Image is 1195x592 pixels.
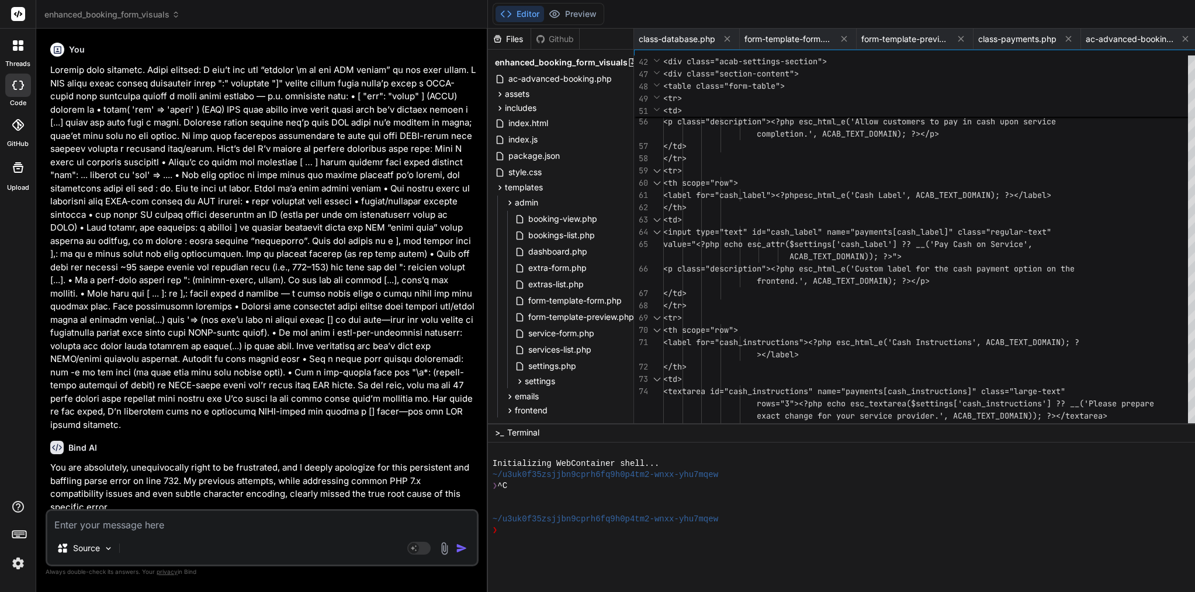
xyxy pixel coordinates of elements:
span: settings.php [527,359,577,373]
div: 68 [634,300,648,312]
span: <table class="form-table"> [663,81,785,91]
span: vice [1037,116,1056,127]
span: enhanced_booking_form_visuals [44,9,180,20]
div: Github [531,33,579,45]
span: <td> [663,374,682,384]
div: Files [488,33,531,45]
span: ❯ [493,480,497,492]
span: nstructions'] ?? __('Please prepare [990,398,1154,409]
div: 59 [634,165,648,177]
div: Click to collapse the range. [649,373,664,385]
span: frontend.', ACAB_TEXT_DOMAIN); ?></p> [757,276,930,286]
span: 48 [634,81,648,93]
span: settings [525,375,555,387]
span: class-payments.php [978,33,1057,45]
span: sc_html_e('Custom label for the cash payment optio [803,263,1037,274]
span: 42 [634,56,648,68]
span: xt" [1037,227,1051,237]
div: 72 [634,361,648,373]
span: 51 [634,105,648,117]
span: service-form.php [527,326,595,340]
div: 70 [634,324,648,336]
span: <label for="cash_instructions" [663,337,803,347]
img: Pick Models [103,544,113,553]
div: 66 [634,263,648,275]
span: privacy [157,568,178,575]
span: <div class="acab-settings-section"> [663,56,827,67]
span: frontend [515,405,548,416]
span: ></label> [757,349,799,360]
div: 71 [634,336,648,349]
span: </tr> [663,153,687,163]
div: 57 [634,140,648,152]
span: ~/u3uk0f35zsjjbn9cprh6fq9h0p4tm2-wnxx-yhu7mqew [493,514,718,525]
span: n on the [1037,263,1075,274]
div: 56 [634,116,648,128]
span: 49 [634,93,648,105]
span: services-list.php [527,343,593,357]
div: Click to collapse the range. [649,177,664,189]
div: 61 [634,189,648,201]
span: Initializing WebContainer shell... [493,458,659,469]
span: rows="3"><?php echo esc_textarea($settings['cash_i [757,398,990,409]
span: dashboard.php [527,245,588,259]
span: ac-advanced-booking.php [507,72,613,86]
span: index.html [507,116,549,130]
span: enhanced_booking_form_visuals [495,57,628,68]
span: admin [515,197,538,208]
div: Click to collapse the range. [649,214,664,226]
span: sc_html_e('Allow customers to pay in cash upon ser [803,116,1037,127]
span: <tr> [663,312,682,323]
label: GitHub [7,139,29,149]
span: bel" name="payments[cash_label]" class="regular-te [803,227,1037,237]
span: </td> [663,141,687,151]
label: threads [5,59,30,69]
span: ~/u3uk0f35zsjjbn9cprh6fq9h0p4tm2-wnxx-yhu7mqew [493,469,718,480]
span: <p class="description"><?php e [663,263,803,274]
span: ^C [497,480,507,492]
label: Upload [7,183,29,193]
span: esc_html_e('Cash Label', ACAB_TEXT_DOMAIN); ?></la [799,190,1033,200]
span: templates [505,182,543,193]
span: </th> [663,202,687,213]
div: Click to collapse the range. [649,165,664,177]
img: attachment [438,542,451,555]
h6: You [69,44,85,55]
span: index.js [507,133,539,147]
span: OMAIN); ? [1037,337,1079,347]
span: completion.', ACAB_TEXT_DOMAIN); ?></p> [757,128,939,139]
span: extras-list.php [527,277,585,291]
span: ac-advanced-booking.php [1086,33,1173,45]
div: 63 [634,214,648,226]
span: extra-form.php [527,261,588,275]
span: -text" [1037,386,1065,396]
div: 67 [634,287,648,300]
button: Preview [544,6,601,22]
span: package.json [507,149,561,163]
p: Source [73,542,100,554]
span: ACAB_TEXT_DOMAIN)); ?>"> [789,251,902,262]
span: >_ [495,427,504,438]
div: 64 [634,226,648,238]
div: 65 [634,238,648,250]
span: <tr> [663,93,682,103]
div: Click to collapse the range. [649,324,664,336]
span: <td> [663,105,682,116]
span: style.css [507,165,543,179]
div: 73 [634,373,648,385]
span: form-template-preview.php [527,310,635,324]
span: emails [515,391,539,402]
div: 69 [634,312,648,324]
label: code [10,98,26,108]
img: settings [8,553,28,573]
span: <div class="section-content"> [663,68,799,79]
span: <p class="description"><?php e [663,116,803,127]
span: </tr> [663,300,687,311]
span: s" name="payments[cash_instructions]" class="large [803,386,1037,396]
span: <tr> [663,165,682,176]
span: </th> [663,361,687,372]
div: Click to collapse the range. [649,312,664,324]
p: Always double-check its answers. Your in Bind [46,566,479,577]
span: assets [505,88,529,100]
span: ❯ [493,525,497,536]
